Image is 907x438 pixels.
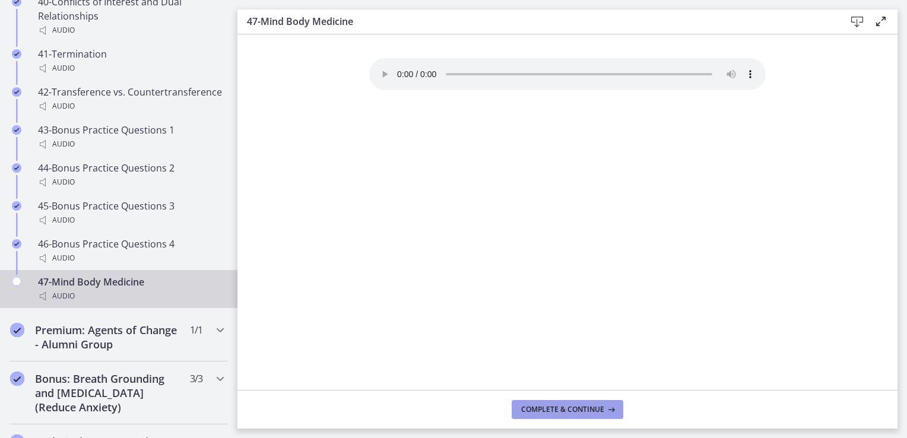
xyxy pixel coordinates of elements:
[38,47,223,75] div: 41-Termination
[38,213,223,227] div: Audio
[10,323,24,337] i: Completed
[38,123,223,151] div: 43-Bonus Practice Questions 1
[38,23,223,37] div: Audio
[38,275,223,303] div: 47-Mind Body Medicine
[38,161,223,189] div: 44-Bonus Practice Questions 2
[38,237,223,265] div: 46-Bonus Practice Questions 4
[38,137,223,151] div: Audio
[38,251,223,265] div: Audio
[12,125,21,135] i: Completed
[10,372,24,386] i: Completed
[38,99,223,113] div: Audio
[35,372,180,414] h2: Bonus: Breath Grounding and [MEDICAL_DATA] (Reduce Anxiety)
[512,400,623,419] button: Complete & continue
[38,61,223,75] div: Audio
[38,199,223,227] div: 45-Bonus Practice Questions 3
[38,289,223,303] div: Audio
[12,239,21,249] i: Completed
[190,372,202,386] span: 3 / 3
[12,163,21,173] i: Completed
[38,85,223,113] div: 42-Transference vs. Countertransference
[247,14,826,28] h3: 47-Mind Body Medicine
[38,175,223,189] div: Audio
[521,405,604,414] span: Complete & continue
[35,323,180,351] h2: Premium: Agents of Change - Alumni Group
[12,49,21,59] i: Completed
[12,87,21,97] i: Completed
[12,201,21,211] i: Completed
[190,323,202,337] span: 1 / 1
